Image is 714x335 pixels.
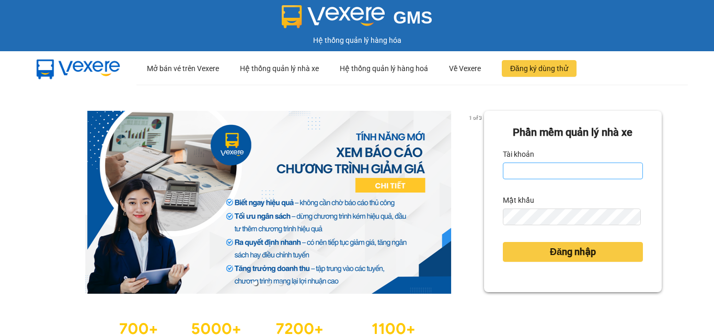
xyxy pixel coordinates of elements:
li: slide item 1 [254,281,258,285]
button: Đăng ký dùng thử [502,60,577,77]
li: slide item 2 [266,281,270,285]
button: Đăng nhập [503,242,643,262]
div: Mở bán vé trên Vexere [147,52,219,85]
button: next slide / item [469,111,484,294]
span: GMS [393,8,432,27]
label: Tài khoản [503,146,534,163]
label: Mật khẩu [503,192,534,209]
div: Về Vexere [449,52,481,85]
div: Phần mềm quản lý nhà xe [503,124,643,141]
p: 1 of 3 [466,111,484,124]
input: Tài khoản [503,163,643,179]
span: Đăng ký dùng thử [510,63,568,74]
span: Đăng nhập [550,245,596,259]
div: Hệ thống quản lý nhà xe [240,52,319,85]
a: GMS [282,16,433,24]
input: Mật khẩu [503,209,641,225]
button: previous slide / item [52,111,67,294]
img: mbUUG5Q.png [26,51,131,86]
li: slide item 3 [279,281,283,285]
div: Hệ thống quản lý hàng hoá [340,52,428,85]
img: logo 2 [282,5,385,28]
div: Hệ thống quản lý hàng hóa [3,34,711,46]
